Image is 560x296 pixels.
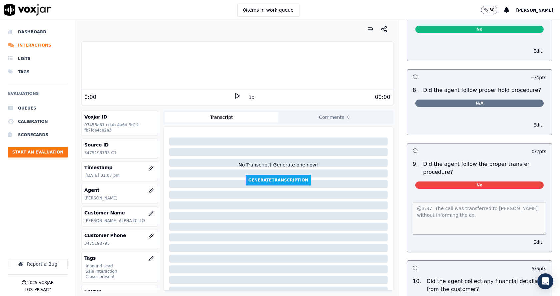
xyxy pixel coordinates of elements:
[8,259,68,269] button: Report a Bug
[423,160,546,176] p: Did the agent follow the proper transfer procedure?
[8,102,68,115] a: Queues
[86,263,155,269] p: Inbound Lead
[481,6,497,14] button: 30
[278,112,392,123] button: Comments
[529,120,546,130] button: Edit
[410,277,424,293] p: 10 .
[86,269,155,274] p: Sale Interaction
[415,100,544,107] span: N/A
[410,86,420,94] p: 8 .
[84,255,155,261] h3: Tags
[84,142,155,148] h3: Source ID
[84,288,155,295] h3: Source
[8,39,68,52] a: Interactions
[531,74,546,81] p: -- / 4 pts
[423,86,541,94] p: Did the agent follow proper hold procedure?
[165,112,278,123] button: Transcript
[529,237,546,247] button: Edit
[84,122,155,133] p: 07453a61-cdab-4a6d-9d12-fb7fce4ce2a3
[346,114,352,120] span: 0
[8,52,68,65] a: Lists
[375,93,390,101] div: 00:00
[84,150,155,155] p: 3475198795-C1
[84,218,155,223] p: [PERSON_NAME] ALPHA DILLO
[86,274,155,279] p: Closer present
[27,280,54,285] p: 2025 Voxjar
[516,8,553,13] span: [PERSON_NAME]
[8,90,68,102] h6: Evaluations
[84,93,96,101] div: 0:00
[516,6,560,14] button: [PERSON_NAME]
[426,277,546,293] p: Did the agent collect any financial details from the customer?
[8,25,68,39] a: Dashboard
[410,160,420,176] p: 9 .
[237,4,299,16] button: 0items in work queue
[25,287,33,292] button: TOS
[247,93,256,102] button: 1x
[537,273,553,289] div: Open Intercom Messenger
[481,6,504,14] button: 30
[415,181,544,189] span: No
[415,26,544,33] span: No
[532,148,546,155] p: 0 / 2 pts
[84,195,155,201] p: [PERSON_NAME]
[4,4,51,16] img: voxjar logo
[84,114,155,120] h3: Voxjar ID
[84,187,155,193] h3: Agent
[84,232,155,239] h3: Customer Phone
[532,265,546,272] p: 5 / 5 pts
[529,46,546,56] button: Edit
[86,173,155,178] p: [DATE] 01:07 pm
[489,7,494,13] p: 30
[8,115,68,128] a: Calibration
[8,147,68,157] button: Start an Evaluation
[34,287,51,292] button: Privacy
[246,175,311,185] button: GenerateTranscription
[8,128,68,142] a: Scorecards
[84,241,155,246] p: 3475198795
[238,161,318,175] div: No Transcript? Generate one now!
[84,164,155,171] h3: Timestamp
[84,209,155,216] h3: Customer Name
[8,65,68,79] a: Tags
